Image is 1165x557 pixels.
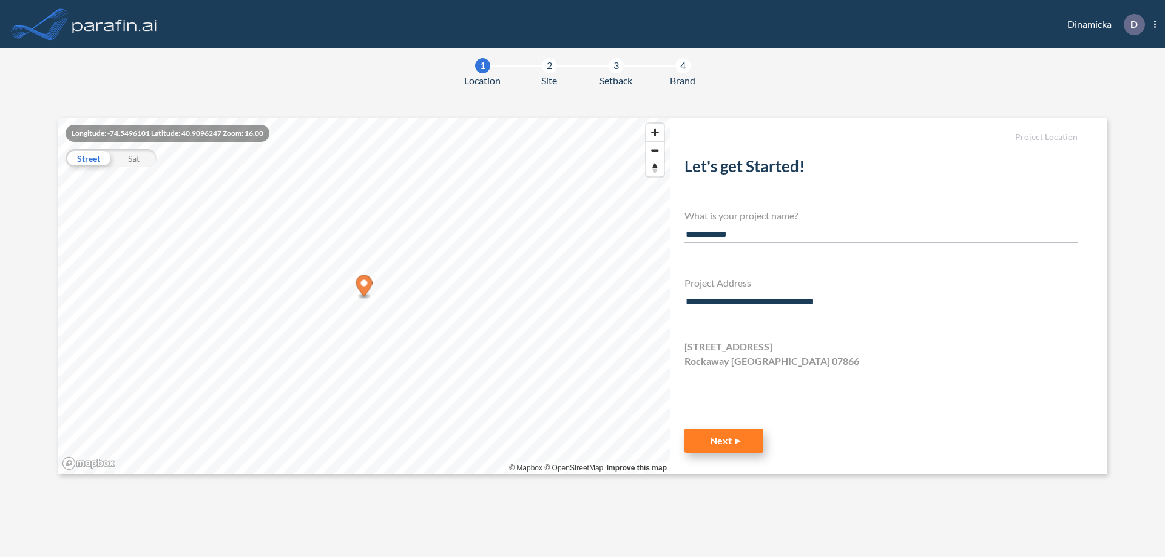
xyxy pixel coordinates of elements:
[1049,14,1156,35] div: Dinamicka
[464,73,501,88] span: Location
[111,149,157,167] div: Sat
[675,58,691,73] div: 4
[509,464,542,472] a: Mapbox
[62,456,115,470] a: Mapbox homepage
[66,149,111,167] div: Street
[684,210,1078,221] h4: What is your project name?
[684,132,1078,142] h5: Project Location
[684,157,1078,181] h2: Let's get Started!
[646,124,664,141] button: Zoom in
[607,464,667,472] a: Improve this map
[70,12,160,36] img: logo
[599,73,632,88] span: Setback
[544,464,603,472] a: OpenStreetMap
[684,354,859,369] span: Rockaway [GEOGRAPHIC_DATA] 07866
[646,159,664,176] span: Reset bearing to north
[542,58,557,73] div: 2
[66,125,269,142] div: Longitude: -74.5496101 Latitude: 40.9096247 Zoom: 16.00
[356,275,373,300] div: Map marker
[684,429,763,453] button: Next
[670,73,695,88] span: Brand
[646,159,664,176] button: Reset bearing to north
[541,73,557,88] span: Site
[1130,19,1138,30] p: D
[684,277,1078,289] h4: Project Address
[609,58,624,73] div: 3
[58,118,670,474] canvas: Map
[646,141,664,159] button: Zoom out
[646,142,664,159] span: Zoom out
[475,58,490,73] div: 1
[684,339,772,354] span: [STREET_ADDRESS]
